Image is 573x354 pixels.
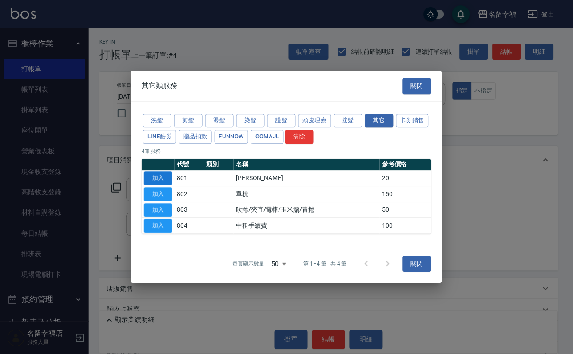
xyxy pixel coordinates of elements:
[251,130,284,144] button: GOMAJL
[234,159,380,170] th: 名稱
[234,218,380,234] td: 中租手續費
[142,82,177,91] span: 其它類服務
[233,260,265,268] p: 每頁顯示數量
[205,114,234,128] button: 燙髮
[234,202,380,218] td: 吹捲/夾直/電棒/玉米鬚/青捲
[236,114,265,128] button: 染髮
[380,186,431,202] td: 150
[144,219,172,233] button: 加入
[334,114,362,128] button: 接髮
[175,218,204,234] td: 804
[174,114,203,128] button: 剪髮
[268,252,290,276] div: 50
[365,114,394,128] button: 其它
[144,203,172,217] button: 加入
[175,159,204,170] th: 代號
[144,171,172,185] button: 加入
[380,202,431,218] td: 50
[179,130,212,144] button: 贈品扣款
[285,130,314,144] button: 清除
[204,159,234,170] th: 類別
[380,170,431,186] td: 20
[175,170,204,186] td: 801
[234,186,380,202] td: 單梳
[304,260,347,268] p: 第 1–4 筆 共 4 筆
[215,130,248,144] button: FUNNOW
[380,159,431,170] th: 參考價格
[144,187,172,201] button: 加入
[142,147,431,155] p: 4 筆服務
[234,170,380,186] td: [PERSON_NAME]
[267,114,296,128] button: 護髮
[143,130,176,144] button: LINE酷券
[396,114,429,128] button: 卡券銷售
[175,186,204,202] td: 802
[298,114,331,128] button: 頭皮理療
[380,218,431,234] td: 100
[403,78,431,94] button: 關閉
[175,202,204,218] td: 803
[143,114,171,128] button: 洗髮
[403,256,431,272] button: 關閉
